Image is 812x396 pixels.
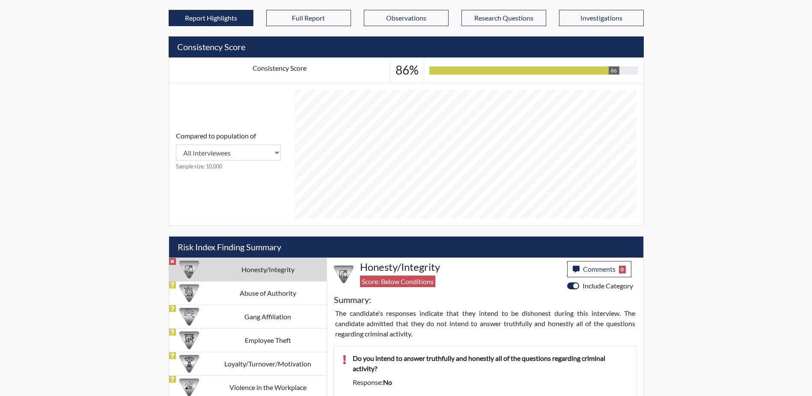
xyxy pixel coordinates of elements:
td: Honesty/Integrity [209,258,327,281]
button: Full Report [266,10,351,26]
label: Compared to population of [176,131,256,141]
td: Employee Theft [209,328,327,352]
img: CATEGORY%20ICON-11.a5f294f4.png [334,264,354,284]
div: 86 [609,66,619,75]
h3: 86% [396,63,419,78]
span: Score: Below Conditions [360,276,435,287]
img: CATEGORY%20ICON-11.a5f294f4.png [179,260,199,279]
td: Abuse of Authority [209,281,327,305]
img: CATEGORY%20ICON-17.40ef8247.png [179,354,199,374]
small: Sample size: 10,000 [176,162,281,171]
td: Consistency Score [169,58,390,83]
button: Observations [364,10,449,26]
div: Consistency Score comparison among population [176,131,281,171]
p: The candidate's responses indicate that they intend to be dishonest during this interview. The ca... [335,308,635,339]
span: no [383,378,392,386]
img: CATEGORY%20ICON-01.94e51fac.png [179,283,199,303]
h4: Honesty/Integrity [360,261,561,273]
h5: Summary: [334,294,371,305]
button: Research Questions [461,10,546,26]
td: Loyalty/Turnover/Motivation [209,352,327,375]
div: Response: [346,377,634,387]
button: Comments0 [567,261,632,277]
p: Do you intend to answer truthfully and honestly all of the questions regarding criminal activity? [353,353,628,374]
span: 0 [619,266,626,273]
td: Gang Affiliation [209,305,327,328]
h5: Risk Index Finding Summary [169,237,643,258]
button: Report Highlights [169,10,253,26]
span: Comments [583,265,616,273]
h5: Consistency Score [169,36,644,57]
img: CATEGORY%20ICON-07.58b65e52.png [179,330,199,350]
button: Investigations [559,10,644,26]
label: Include Category [583,281,633,291]
img: CATEGORY%20ICON-02.2c5dd649.png [179,307,199,327]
